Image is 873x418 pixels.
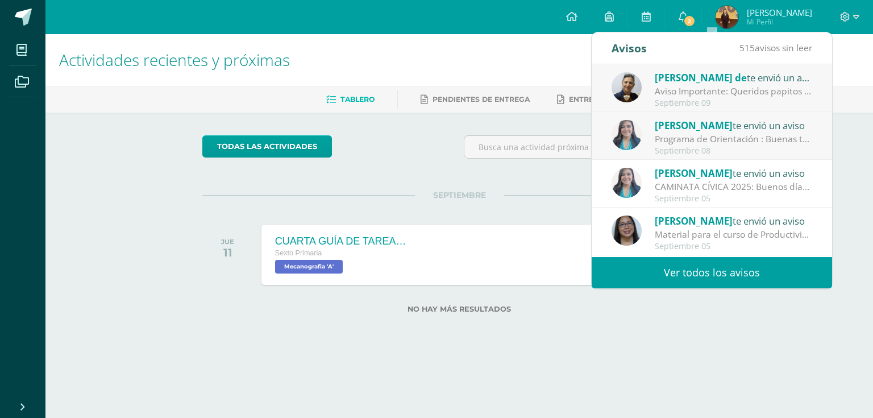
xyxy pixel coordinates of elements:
span: Tablero [340,95,375,104]
a: Tablero [326,90,375,109]
img: 67f0ede88ef848e2db85819136c0f493.png [612,72,642,102]
span: Sexto Primaria [275,249,322,257]
div: Aviso Importante: Queridos papitos por este medio les saludo cordialmente. El motivo de la presen... [655,85,813,98]
span: SEPTIEMBRE [415,190,504,200]
div: Avisos [612,32,647,64]
img: 90c3bb5543f2970d9a0839e1ce488333.png [612,216,642,246]
input: Busca una actividad próxima aquí... [464,136,716,158]
span: Pendientes de entrega [433,95,530,104]
span: Entregadas [569,95,620,104]
div: te envió un aviso [655,213,813,228]
span: Actividades recientes y próximas [59,49,290,71]
a: Pendientes de entrega [421,90,530,109]
a: Entregadas [557,90,620,109]
span: [PERSON_NAME] [655,167,733,180]
span: 515 [739,42,755,54]
div: Material para el curso de Productividad: Para el día lunes debe traer ilustraciones de los animal... [655,228,813,241]
img: be92b6c484970536b82811644e40775c.png [612,120,642,150]
div: te envió un aviso [655,165,813,180]
div: te envió un aviso [655,70,813,85]
span: [PERSON_NAME] [747,7,812,18]
label: No hay más resultados [202,305,717,313]
span: 2 [683,15,696,27]
img: 3ebd744851944e37cc6ac5f2a1cb6136.png [716,6,738,28]
span: avisos sin leer [739,42,812,54]
div: te envió un aviso [655,118,813,133]
div: Programa de Orientación : Buenas tardes estudiantes: Esperando se encuentren bien, por este medio... [655,133,813,146]
div: JUE [221,238,234,246]
div: Septiembre 08 [655,146,813,156]
span: Mi Perfil [747,17,812,27]
span: [PERSON_NAME] de [655,71,747,84]
div: Septiembre 09 [655,98,813,108]
span: [PERSON_NAME] [655,214,733,227]
a: Ver todos los avisos [592,257,832,288]
div: CUARTA GUÍA DE TAREAS DEL CUARTO BIMESTRE [275,235,411,247]
div: Septiembre 05 [655,242,813,251]
div: 11 [221,246,234,259]
span: [PERSON_NAME] [655,119,733,132]
span: Mecanografia 'A' [275,260,343,274]
div: CAMINATA CÍVICA 2025: Buenos días queridos padres de familia Esperando se encuentren bien, por es... [655,180,813,193]
div: Septiembre 05 [655,194,813,204]
a: todas las Actividades [202,135,332,158]
img: be92b6c484970536b82811644e40775c.png [612,168,642,198]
